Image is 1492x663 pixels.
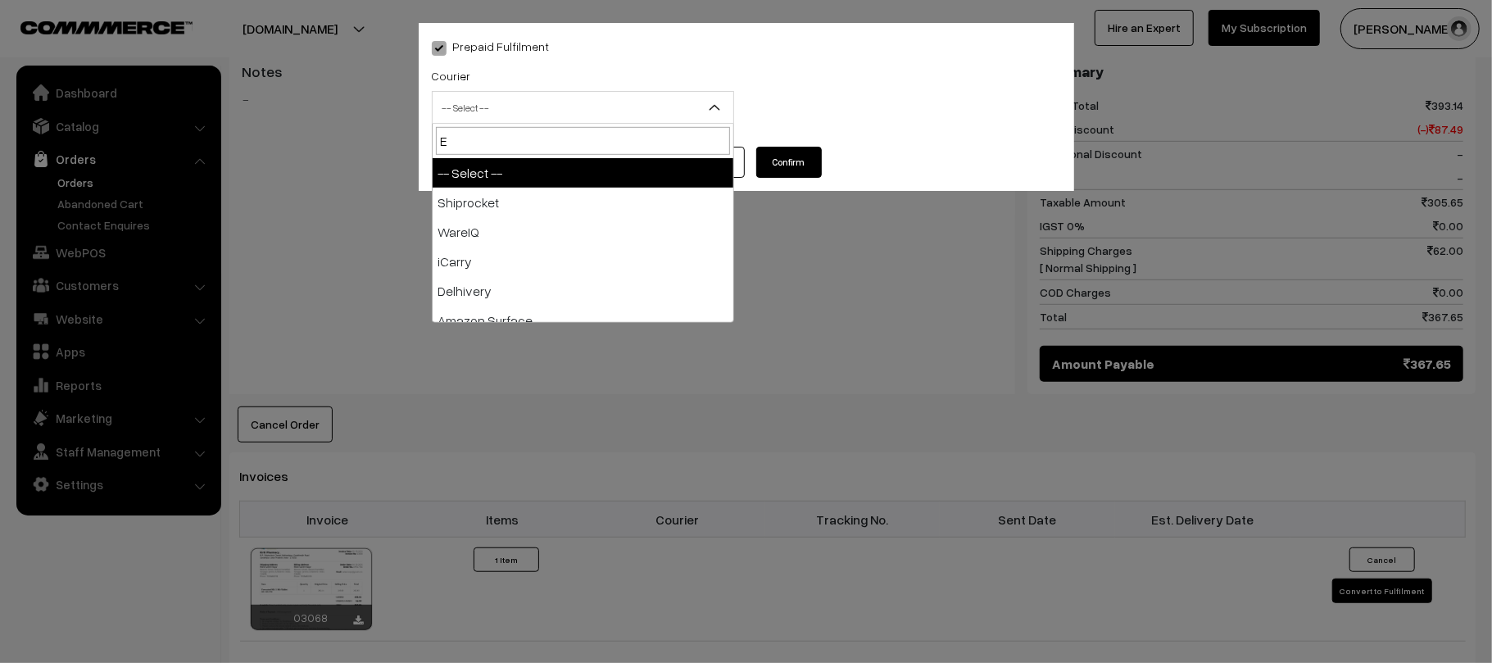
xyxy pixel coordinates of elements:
[433,306,733,335] li: Amazon Surface
[433,276,733,306] li: Delhivery
[433,217,733,247] li: WareIQ
[432,91,734,124] span: -- Select --
[433,247,733,276] li: iCarry
[433,188,733,217] li: Shiprocket
[756,147,822,178] button: Confirm
[432,67,471,84] label: Courier
[433,158,733,188] li: -- Select --
[433,93,733,122] span: -- Select --
[432,38,550,55] label: Prepaid Fulfilment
